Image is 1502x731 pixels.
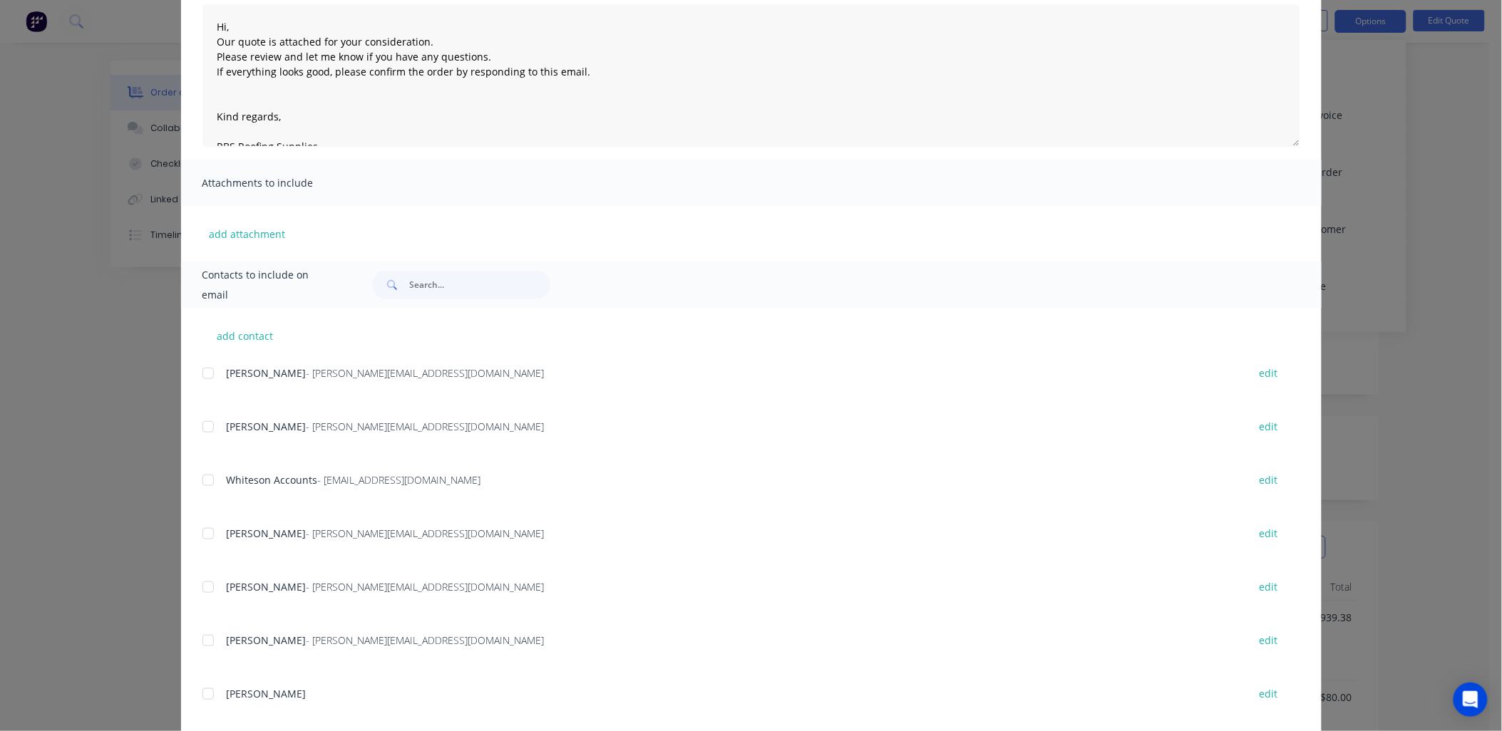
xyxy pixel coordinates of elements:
span: - [PERSON_NAME][EMAIL_ADDRESS][DOMAIN_NAME] [307,366,545,380]
span: - [EMAIL_ADDRESS][DOMAIN_NAME] [318,473,481,487]
span: [PERSON_NAME] [227,687,307,700]
span: - [PERSON_NAME][EMAIL_ADDRESS][DOMAIN_NAME] [307,580,545,593]
span: Attachments to include [202,173,359,193]
textarea: Hi, Our quote is attached for your consideration. Please review and let me know if you have any q... [202,4,1300,147]
span: Whiteson Accounts [227,473,318,487]
span: - [PERSON_NAME][EMAIL_ADDRESS][DOMAIN_NAME] [307,420,545,433]
span: [PERSON_NAME] [227,527,307,540]
span: [PERSON_NAME] [227,633,307,647]
button: add attachment [202,223,293,244]
button: edit [1251,470,1287,489]
button: edit [1251,417,1287,436]
button: edit [1251,363,1287,383]
span: Contacts to include on email [202,265,337,305]
span: [PERSON_NAME] [227,366,307,380]
button: edit [1251,524,1287,543]
button: edit [1251,684,1287,703]
span: [PERSON_NAME] [227,420,307,433]
span: [PERSON_NAME] [227,580,307,593]
span: - [PERSON_NAME][EMAIL_ADDRESS][DOMAIN_NAME] [307,527,545,540]
button: add contact [202,325,288,346]
span: - [PERSON_NAME][EMAIL_ADDRESS][DOMAIN_NAME] [307,633,545,647]
button: edit [1251,577,1287,596]
input: Search... [409,271,550,299]
button: edit [1251,631,1287,650]
div: Open Intercom Messenger [1454,683,1488,717]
